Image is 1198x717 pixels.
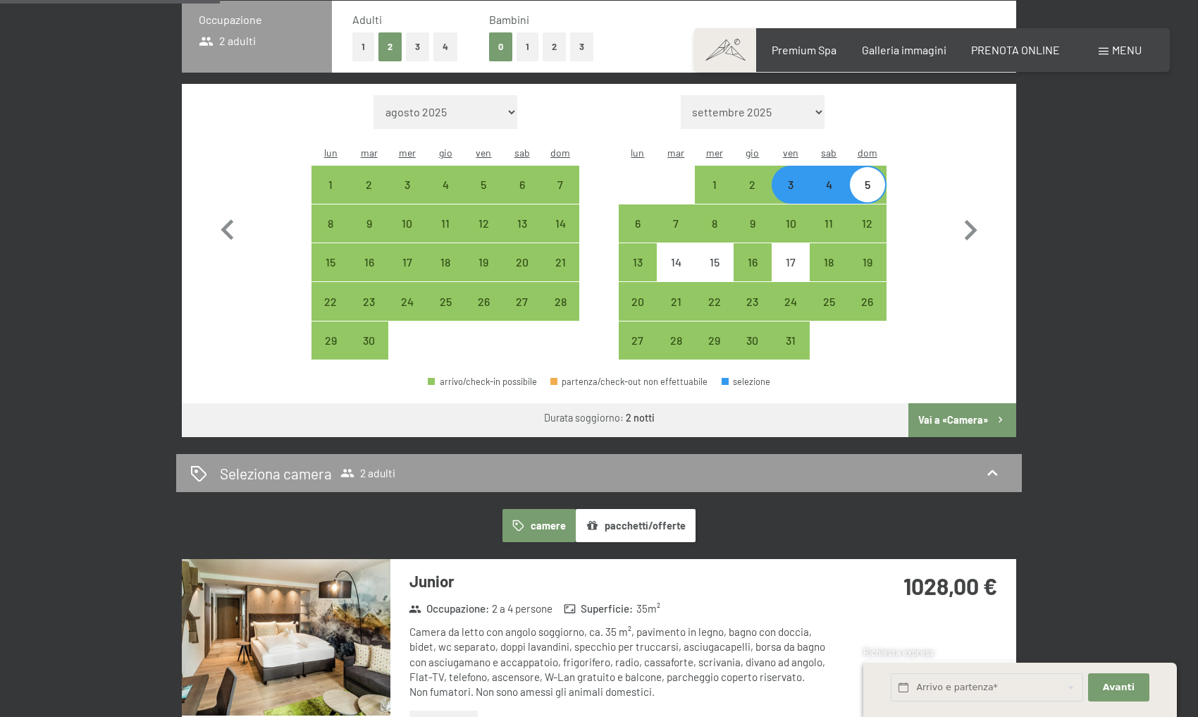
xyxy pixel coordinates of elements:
[772,321,810,360] div: Fri Oct 31 2025
[619,282,657,320] div: Mon Oct 20 2025
[541,282,579,320] div: arrivo/check-in possibile
[735,296,770,331] div: 23
[848,204,887,243] div: Sun Oct 12 2025
[311,166,350,204] div: Mon Sep 01 2025
[350,243,388,281] div: arrivo/check-in possibile
[658,335,693,370] div: 28
[848,166,887,204] div: Sun Oct 05 2025
[658,257,693,292] div: 14
[311,321,350,360] div: arrivo/check-in possibile
[695,282,733,320] div: Wed Oct 22 2025
[352,13,382,26] span: Adulti
[350,204,388,243] div: Tue Sep 09 2025
[388,243,426,281] div: arrivo/check-in possibile
[388,243,426,281] div: Wed Sep 17 2025
[850,257,885,292] div: 19
[505,179,540,214] div: 6
[550,147,570,159] abbr: domenica
[426,166,464,204] div: Thu Sep 04 2025
[426,166,464,204] div: arrivo/check-in possibile
[541,166,579,204] div: Sun Sep 07 2025
[636,601,660,616] span: 35 m²
[772,166,810,204] div: arrivo/check-in possibile
[311,204,350,243] div: Mon Sep 08 2025
[464,166,502,204] div: arrivo/check-in possibile
[620,257,655,292] div: 13
[311,282,350,320] div: Mon Sep 22 2025
[1112,43,1142,56] span: Menu
[426,282,464,320] div: arrivo/check-in possibile
[378,32,402,61] button: 2
[848,204,887,243] div: arrivo/check-in possibile
[657,321,695,360] div: arrivo/check-in possibile
[502,509,576,541] button: camere
[466,296,501,331] div: 26
[503,166,541,204] div: arrivo/check-in possibile
[541,204,579,243] div: arrivo/check-in possibile
[734,321,772,360] div: Thu Oct 30 2025
[543,296,578,331] div: 28
[620,335,655,370] div: 27
[466,257,501,292] div: 19
[773,218,808,253] div: 10
[439,147,452,159] abbr: giovedì
[350,321,388,360] div: arrivo/check-in possibile
[489,13,529,26] span: Bambini
[464,282,502,320] div: arrivo/check-in possibile
[390,179,425,214] div: 3
[544,411,655,425] div: Durata soggiorno:
[311,204,350,243] div: arrivo/check-in possibile
[313,335,348,370] div: 29
[695,243,733,281] div: arrivo/check-in non effettuabile
[695,204,733,243] div: Wed Oct 08 2025
[570,32,593,61] button: 3
[631,147,644,159] abbr: lunedì
[351,179,386,214] div: 2
[903,572,997,599] strong: 1028,00 €
[464,166,502,204] div: Fri Sep 05 2025
[426,243,464,281] div: arrivo/check-in possibile
[541,166,579,204] div: arrivo/check-in possibile
[810,243,848,281] div: arrivo/check-in possibile
[734,204,772,243] div: Thu Oct 09 2025
[505,218,540,253] div: 13
[428,179,463,214] div: 4
[505,257,540,292] div: 20
[695,321,733,360] div: arrivo/check-in possibile
[543,179,578,214] div: 7
[388,282,426,320] div: arrivo/check-in possibile
[773,335,808,370] div: 31
[734,166,772,204] div: Thu Oct 02 2025
[311,166,350,204] div: arrivo/check-in possibile
[409,570,829,592] h3: Junior
[543,218,578,253] div: 14
[950,95,991,360] button: Mese successivo
[426,204,464,243] div: arrivo/check-in possibile
[696,257,731,292] div: 15
[667,147,684,159] abbr: martedì
[619,204,657,243] div: Mon Oct 06 2025
[220,463,332,484] h2: Seleziona camera
[657,282,695,320] div: arrivo/check-in possibile
[1103,681,1135,694] span: Avanti
[428,218,463,253] div: 11
[772,243,810,281] div: Fri Oct 17 2025
[350,282,388,320] div: Tue Sep 23 2025
[433,32,457,61] button: 4
[350,282,388,320] div: arrivo/check-in possibile
[696,179,731,214] div: 1
[620,218,655,253] div: 6
[850,296,885,331] div: 26
[466,218,501,253] div: 12
[199,33,256,49] span: 2 adulti
[848,166,887,204] div: arrivo/check-in possibile
[848,282,887,320] div: arrivo/check-in possibile
[464,204,502,243] div: Fri Sep 12 2025
[541,204,579,243] div: Sun Sep 14 2025
[773,257,808,292] div: 17
[428,377,537,386] div: arrivo/check-in possibile
[735,179,770,214] div: 2
[388,204,426,243] div: arrivo/check-in possibile
[848,243,887,281] div: arrivo/check-in possibile
[810,166,848,204] div: arrivo/check-in possibile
